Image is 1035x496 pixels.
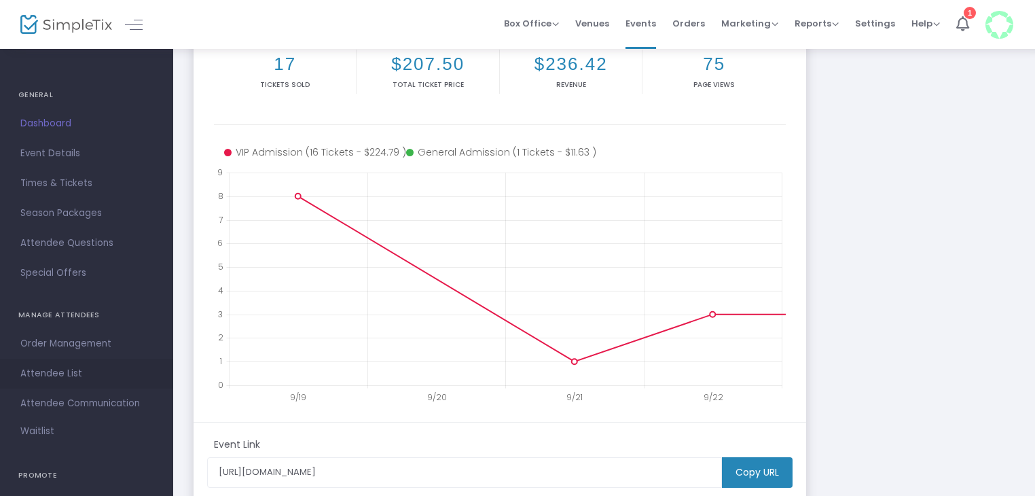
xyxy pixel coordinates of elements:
text: 2 [218,332,223,343]
p: Revenue [503,79,639,90]
span: Season Packages [20,205,153,222]
m-button: Copy URL [722,457,793,488]
text: 9/22 [704,391,723,403]
span: Orders [672,6,705,41]
p: Total Ticket Price [359,79,496,90]
h2: $236.42 [503,54,639,75]
h2: 17 [217,54,353,75]
div: 1 [964,7,976,19]
span: Waitlist [20,425,54,438]
text: 9/19 [290,391,306,403]
h4: PROMOTE [18,462,155,489]
span: Event Details [20,145,153,162]
text: 9 [217,166,223,178]
text: 9/20 [427,391,447,403]
h4: GENERAL [18,82,155,109]
span: Special Offers [20,264,153,282]
text: 7 [219,213,223,225]
span: Settings [855,6,895,41]
span: Marketing [721,17,778,30]
h2: 75 [645,54,782,75]
text: 0 [218,379,223,391]
span: Dashboard [20,115,153,132]
span: Order Management [20,335,153,353]
span: Help [911,17,940,30]
span: Attendee Questions [20,234,153,252]
text: 8 [218,190,223,201]
h2: $207.50 [359,54,496,75]
span: Attendee Communication [20,395,153,412]
h4: MANAGE ATTENDEES [18,302,155,329]
text: 5 [218,261,223,272]
text: 6 [217,237,223,249]
span: Venues [575,6,609,41]
text: 3 [218,308,223,319]
text: 1 [219,355,222,367]
span: Box Office [504,17,559,30]
span: Attendee List [20,365,153,383]
text: 4 [218,284,223,296]
p: Tickets sold [217,79,353,90]
span: Reports [795,17,839,30]
p: Page Views [645,79,782,90]
span: Events [625,6,656,41]
text: 9/21 [566,391,583,403]
span: Times & Tickets [20,175,153,192]
m-panel-subtitle: Event Link [214,438,260,452]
